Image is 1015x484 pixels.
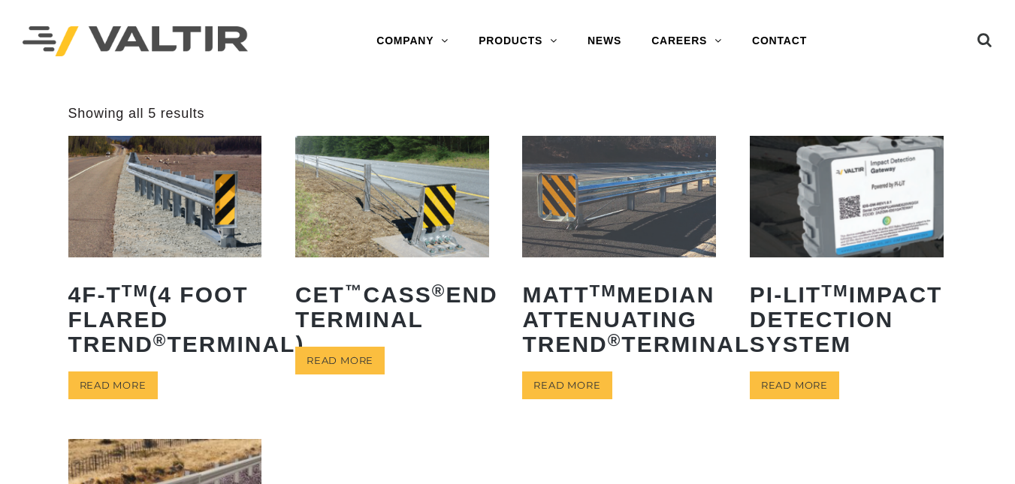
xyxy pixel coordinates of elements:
[295,271,489,343] h2: CET CASS End Terminal
[153,331,168,350] sup: ®
[295,136,489,342] a: CET™CASS®End Terminal
[464,26,572,56] a: PRODUCTS
[636,26,737,56] a: CAREERS
[68,271,262,368] h2: 4F-T (4 Foot Flared TREND Terminal)
[68,371,158,399] a: Read more about “4F-TTM (4 Foot Flared TREND® Terminal)”
[750,136,944,367] a: PI-LITTMImpact Detection System
[750,371,839,399] a: Read more about “PI-LITTM Impact Detection System”
[122,281,150,300] sup: TM
[361,26,464,56] a: COMPANY
[737,26,822,56] a: CONTACT
[608,331,622,350] sup: ®
[23,26,248,57] img: Valtir
[522,371,612,399] a: Read more about “MATTTM Median Attenuating TREND® Terminal”
[68,136,262,367] a: 4F-TTM(4 Foot Flared TREND®Terminal)
[295,347,385,374] a: Read more about “CET™ CASS® End Terminal”
[68,105,205,122] p: Showing all 5 results
[432,281,446,300] sup: ®
[522,136,716,367] a: MATTTMMedian Attenuating TREND®Terminal
[750,271,944,368] h2: PI-LIT Impact Detection System
[345,281,364,300] sup: ™
[589,281,617,300] sup: TM
[572,26,636,56] a: NEWS
[522,271,716,368] h2: MATT Median Attenuating TREND Terminal
[821,281,849,300] sup: TM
